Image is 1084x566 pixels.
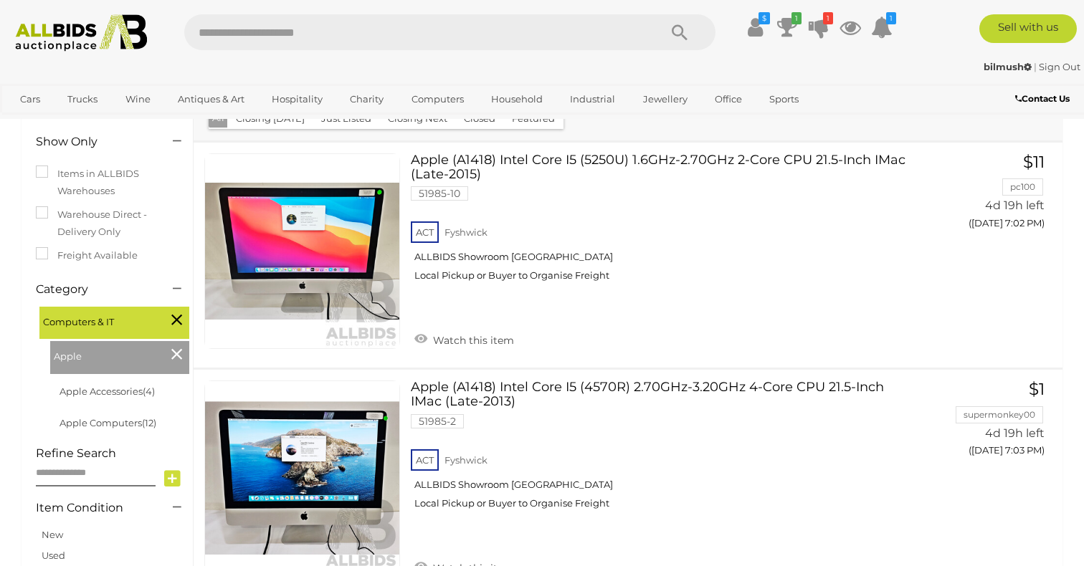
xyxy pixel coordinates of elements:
[634,87,697,111] a: Jewellery
[871,14,893,40] a: 1
[411,328,518,350] a: Watch this item
[341,87,393,111] a: Charity
[984,61,1032,72] strong: bilmush
[1015,91,1073,107] a: Contact Us
[886,12,896,24] i: 1
[54,345,161,365] span: Apple
[644,14,715,50] button: Search
[36,283,151,296] h4: Category
[984,61,1034,72] a: bilmush
[11,111,131,135] a: [GEOGRAPHIC_DATA]
[36,447,189,460] h4: Refine Search
[36,135,151,148] h4: Show Only
[422,380,907,520] a: Apple (A1418) Intel Core I5 (4570R) 2.70GHz-3.20GHz 4-Core CPU 21.5-Inch IMac (Late-2013) 51985-2...
[482,87,552,111] a: Household
[1023,152,1045,172] span: $11
[8,14,154,52] img: Allbids.com.au
[745,14,766,40] a: $
[402,87,473,111] a: Computers
[1029,379,1045,399] span: $1
[142,417,156,428] span: (12)
[928,153,1048,237] a: $11 pc100 4d 19h left ([DATE] 7:02 PM)
[36,502,151,514] h4: Item Condition
[43,310,151,330] span: Computers & IT
[823,12,833,24] i: 1
[36,166,179,199] label: Items in ALLBIDS Warehouses
[1015,93,1070,104] b: Contact Us
[60,417,156,428] a: Apple Computers(12)
[116,87,160,111] a: Wine
[422,153,907,293] a: Apple (A1418) Intel Core I5 (5250U) 1.6GHz-2.70GHz 2-Core CPU 21.5-Inch IMac (Late-2015) 51985-10...
[36,247,138,264] label: Freight Available
[60,385,155,397] a: Apple Accessories(4)
[11,87,49,111] a: Cars
[1034,61,1037,72] span: |
[928,380,1048,464] a: $1 supermonkey00 4d 19h left ([DATE] 7:03 PM)
[1039,61,1080,72] a: Sign Out
[168,87,254,111] a: Antiques & Art
[36,206,179,240] label: Warehouse Direct - Delivery Only
[791,12,802,24] i: 1
[58,87,107,111] a: Trucks
[759,12,770,24] i: $
[143,385,155,397] span: (4)
[776,14,798,40] a: 1
[808,14,829,40] a: 1
[760,87,808,111] a: Sports
[705,87,751,111] a: Office
[429,334,514,347] span: Watch this item
[561,87,624,111] a: Industrial
[262,87,332,111] a: Hospitality
[979,14,1077,43] a: Sell with us
[42,550,65,561] a: Used
[42,529,63,540] a: New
